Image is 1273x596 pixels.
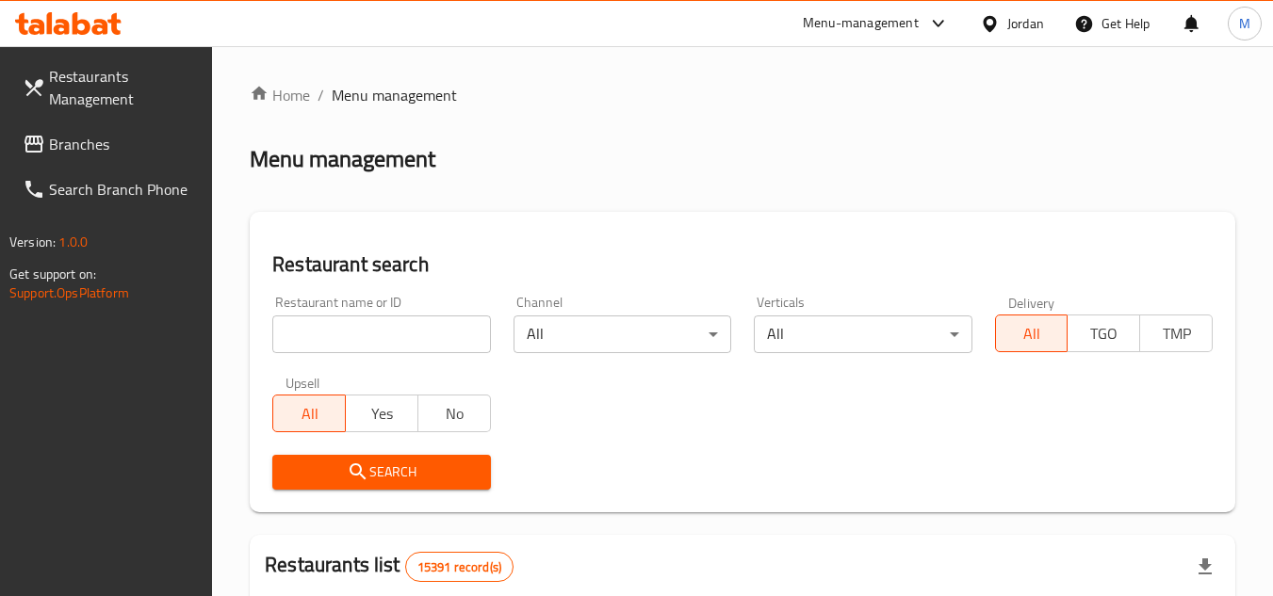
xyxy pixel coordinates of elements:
[272,455,490,490] button: Search
[287,460,475,484] span: Search
[9,281,129,305] a: Support.OpsPlatform
[1139,314,1213,352] button: TMP
[272,315,490,353] input: Search for restaurant name or ID..
[426,400,483,427] span: No
[1067,314,1140,352] button: TGO
[353,400,411,427] span: Yes
[8,54,213,121] a: Restaurants Management
[1183,544,1228,589] div: Export file
[332,84,457,106] span: Menu management
[318,84,324,106] li: /
[272,250,1213,279] h2: Restaurant search
[406,558,513,576] span: 15391 record(s)
[514,315,731,353] div: All
[1148,320,1205,347] span: TMP
[58,230,88,254] span: 1.0.0
[1008,296,1055,309] label: Delivery
[9,262,96,286] span: Get support on:
[1004,320,1061,347] span: All
[281,400,338,427] span: All
[754,315,971,353] div: All
[49,133,198,155] span: Branches
[286,376,320,389] label: Upsell
[8,121,213,167] a: Branches
[345,395,418,432] button: Yes
[272,395,346,432] button: All
[995,314,1069,352] button: All
[8,167,213,212] a: Search Branch Phone
[250,144,435,174] h2: Menu management
[803,12,919,35] div: Menu-management
[1239,13,1250,34] span: M
[1007,13,1044,34] div: Jordan
[265,551,514,582] h2: Restaurants list
[9,230,56,254] span: Version:
[405,552,514,582] div: Total records count
[250,84,310,106] a: Home
[49,178,198,201] span: Search Branch Phone
[1075,320,1133,347] span: TGO
[417,395,491,432] button: No
[49,65,198,110] span: Restaurants Management
[250,84,1235,106] nav: breadcrumb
